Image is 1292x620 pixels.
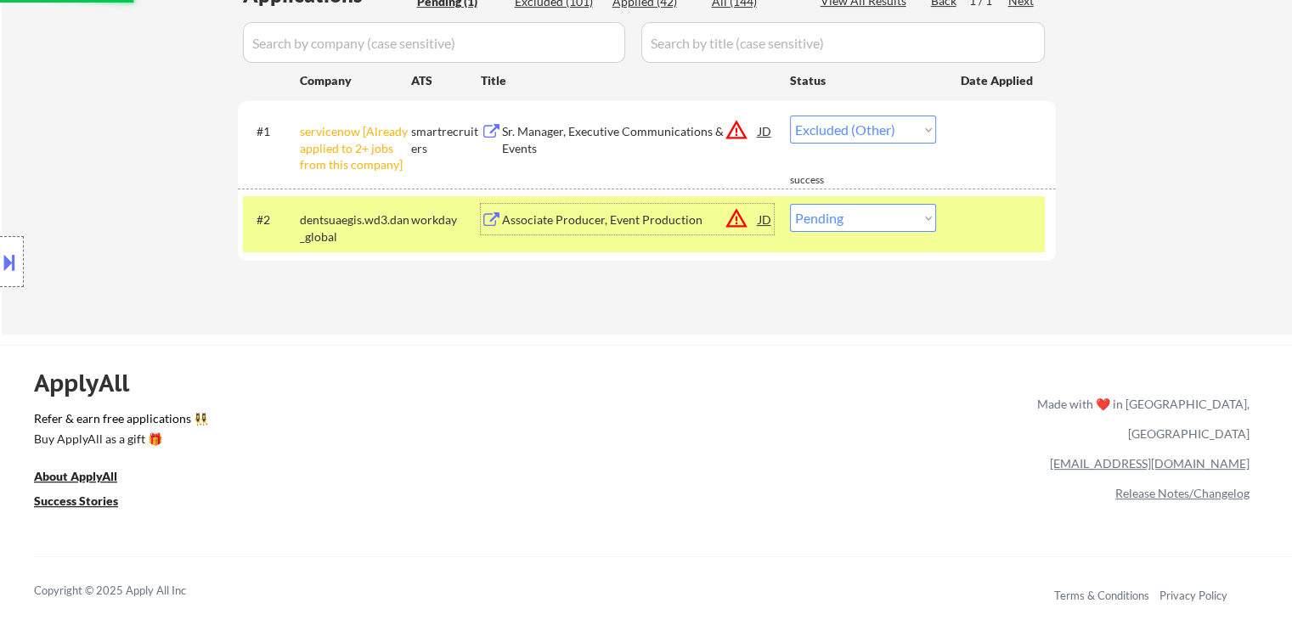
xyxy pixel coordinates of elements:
[641,22,1045,63] input: Search by title (case sensitive)
[1054,589,1149,602] a: Terms & Conditions
[961,72,1035,89] div: Date Applied
[481,72,774,89] div: Title
[502,211,759,228] div: Associate Producer, Event Production
[300,211,411,245] div: dentsuaegis.wd3.dan_global
[34,468,141,489] a: About ApplyAll
[725,118,748,142] button: warning_amber
[300,72,411,89] div: Company
[34,493,118,508] u: Success Stories
[757,204,774,234] div: JD
[790,173,858,188] div: success
[790,65,936,95] div: Status
[34,493,141,514] a: Success Stories
[1030,389,1250,448] div: Made with ❤️ in [GEOGRAPHIC_DATA], [GEOGRAPHIC_DATA]
[34,413,682,431] a: Refer & earn free applications 👯‍♀️
[411,211,481,228] div: workday
[502,123,759,156] div: Sr. Manager, Executive Communications & Events
[725,206,748,230] button: warning_amber
[34,431,204,452] a: Buy ApplyAll as a gift 🎁
[757,116,774,146] div: JD
[411,123,481,156] div: smartrecruiters
[34,433,204,445] div: Buy ApplyAll as a gift 🎁
[300,123,411,173] div: servicenow [Already applied to 2+ jobs from this company]
[34,583,229,600] div: Copyright © 2025 Apply All Inc
[243,22,625,63] input: Search by company (case sensitive)
[34,469,117,483] u: About ApplyAll
[1050,456,1250,471] a: [EMAIL_ADDRESS][DOMAIN_NAME]
[1115,486,1250,500] a: Release Notes/Changelog
[411,72,481,89] div: ATS
[1159,589,1227,602] a: Privacy Policy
